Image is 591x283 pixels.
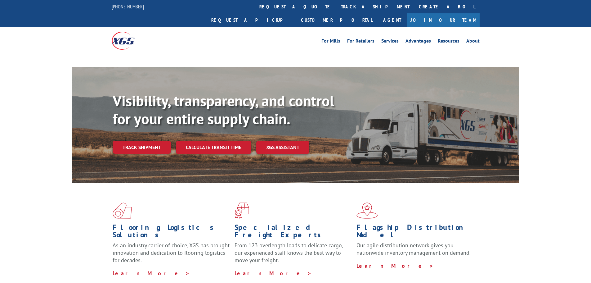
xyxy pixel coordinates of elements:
[235,270,312,277] a: Learn More >
[381,39,399,45] a: Services
[113,270,190,277] a: Learn More >
[296,13,377,27] a: Customer Portal
[176,141,251,154] a: Calculate transit time
[321,39,340,45] a: For Mills
[466,39,480,45] a: About
[405,39,431,45] a: Advantages
[347,39,374,45] a: For Retailers
[113,224,230,242] h1: Flooring Logistics Solutions
[235,242,352,269] p: From 123 overlength loads to delicate cargo, our experienced staff knows the best way to move you...
[438,39,459,45] a: Resources
[112,3,144,10] a: [PHONE_NUMBER]
[356,242,471,256] span: Our agile distribution network gives you nationwide inventory management on demand.
[356,224,474,242] h1: Flagship Distribution Model
[356,262,434,269] a: Learn More >
[256,141,309,154] a: XGS ASSISTANT
[207,13,296,27] a: Request a pickup
[113,141,171,154] a: Track shipment
[377,13,407,27] a: Agent
[407,13,480,27] a: Join Our Team
[113,91,334,128] b: Visibility, transparency, and control for your entire supply chain.
[113,203,132,219] img: xgs-icon-total-supply-chain-intelligence-red
[235,203,249,219] img: xgs-icon-focused-on-flooring-red
[113,242,230,264] span: As an industry carrier of choice, XGS has brought innovation and dedication to flooring logistics...
[356,203,378,219] img: xgs-icon-flagship-distribution-model-red
[235,224,352,242] h1: Specialized Freight Experts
